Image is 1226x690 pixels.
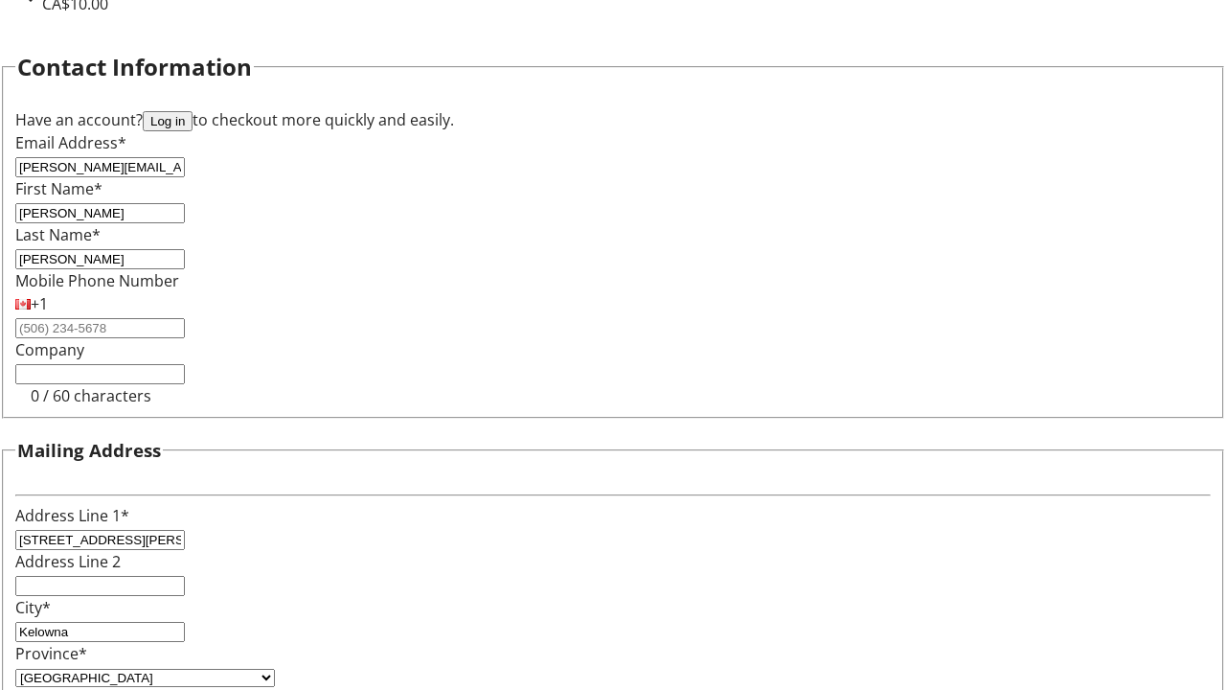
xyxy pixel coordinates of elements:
[143,111,193,131] button: Log in
[15,622,185,642] input: City
[15,597,51,618] label: City*
[17,437,161,464] h3: Mailing Address
[15,643,87,664] label: Province*
[15,224,101,245] label: Last Name*
[15,551,121,572] label: Address Line 2
[15,270,179,291] label: Mobile Phone Number
[15,178,102,199] label: First Name*
[17,50,252,84] h2: Contact Information
[15,530,185,550] input: Address
[15,108,1211,131] div: Have an account? to checkout more quickly and easily.
[15,132,126,153] label: Email Address*
[15,339,84,360] label: Company
[15,318,185,338] input: (506) 234-5678
[31,385,151,406] tr-character-limit: 0 / 60 characters
[15,505,129,526] label: Address Line 1*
